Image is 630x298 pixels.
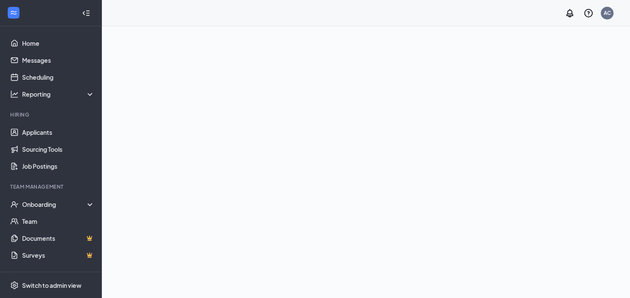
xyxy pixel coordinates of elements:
[22,124,95,141] a: Applicants
[22,230,95,247] a: DocumentsCrown
[9,8,18,17] svg: WorkstreamLogo
[10,90,19,98] svg: Analysis
[10,111,93,118] div: Hiring
[10,183,93,190] div: Team Management
[22,52,95,69] a: Messages
[10,200,19,209] svg: UserCheck
[565,8,575,18] svg: Notifications
[22,69,95,86] a: Scheduling
[22,247,95,264] a: SurveysCrown
[22,141,95,158] a: Sourcing Tools
[10,281,19,290] svg: Settings
[22,281,81,290] div: Switch to admin view
[22,35,95,52] a: Home
[583,8,594,18] svg: QuestionInfo
[82,9,90,17] svg: Collapse
[22,213,95,230] a: Team
[22,200,95,209] div: Onboarding
[22,90,95,98] div: Reporting
[604,9,611,17] div: AC
[22,158,95,175] a: Job Postings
